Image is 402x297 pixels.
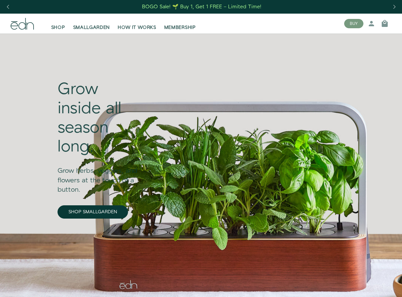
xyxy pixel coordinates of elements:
a: SHOP SMALLGARDEN [58,205,128,219]
div: BOGO Sale! 🌱 Buy 1, Get 1 FREE – Limited Time! [142,3,261,10]
button: BUY [344,19,363,28]
div: Grow herbs, veggies, and flowers at the touch of a button. [58,157,144,195]
span: SHOP [51,24,65,31]
a: SHOP [47,16,69,31]
a: SMALLGARDEN [69,16,114,31]
a: HOW IT WORKS [114,16,160,31]
span: SMALLGARDEN [73,24,110,31]
a: BOGO Sale! 🌱 Buy 1, Get 1 FREE – Limited Time! [141,2,262,12]
span: HOW IT WORKS [118,24,156,31]
span: MEMBERSHIP [164,24,196,31]
div: Grow inside all season long. [58,80,144,156]
a: MEMBERSHIP [160,16,200,31]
